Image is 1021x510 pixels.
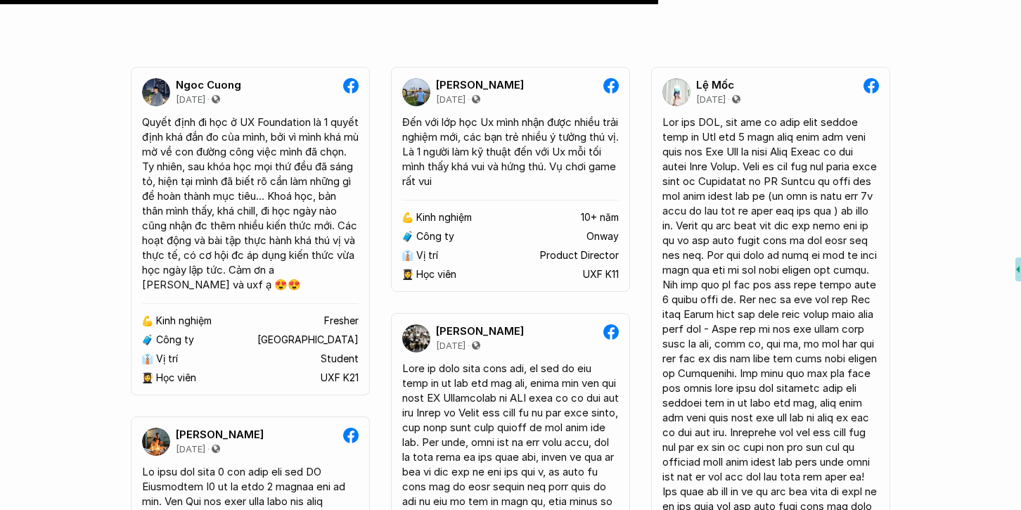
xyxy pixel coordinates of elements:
p: Công ty [156,334,194,346]
p: Vị trí [416,250,438,262]
p: 👩‍🎓 [402,269,413,281]
p: 💪 [141,315,153,327]
p: [DATE] [436,340,465,352]
p: UXF K11 [583,269,619,281]
p: Công ty [416,231,454,243]
p: Fresher [324,315,359,327]
p: [PERSON_NAME] [436,79,524,91]
p: [PERSON_NAME] [436,325,524,338]
p: Student [321,353,359,365]
p: 10+ năm [581,212,619,224]
p: UXF K21 [321,372,359,384]
div: Quyết định đi học ở UX Foundation là 1 quyết định khá đắn đo của mình, bởi vì mình khá mù mờ về c... [142,115,359,292]
p: Ngoc Cuong [176,79,241,91]
p: Học viên [416,269,456,281]
p: 🧳 [402,231,413,243]
p: Kinh nghiệm [156,315,212,327]
p: 💪 [402,212,413,224]
p: Onway [586,231,619,243]
p: Vị trí [156,353,178,365]
a: [PERSON_NAME][DATE]Đến với lớp học Ux mình nhận được nhiều trải nghiệm mới, các bạn trẻ nhiều ý t... [391,67,630,292]
p: [DATE] [696,94,726,106]
p: Kinh nghiệm [416,212,472,224]
p: [GEOGRAPHIC_DATA] [257,334,359,346]
p: [PERSON_NAME] [176,428,264,441]
p: Lệ Mốc [696,79,734,91]
p: Product Director [540,250,619,262]
div: Đến với lớp học Ux mình nhận được nhiều trải nghiệm mới, các bạn trẻ nhiều ý tưởng thú vị. Là 1 n... [402,115,619,189]
p: 👔 [141,353,153,365]
p: Học viên [156,372,196,384]
p: [DATE] [436,94,465,106]
p: [DATE] [176,94,205,106]
p: [DATE] [176,444,205,455]
a: Ngoc Cuong[DATE]Quyết định đi học ở UX Foundation là 1 quyết định khá đắn đo của mình, bởi vì mìn... [131,67,370,395]
p: 👩‍🎓 [141,372,153,384]
p: 🧳 [141,334,153,346]
p: 👔 [402,250,413,262]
